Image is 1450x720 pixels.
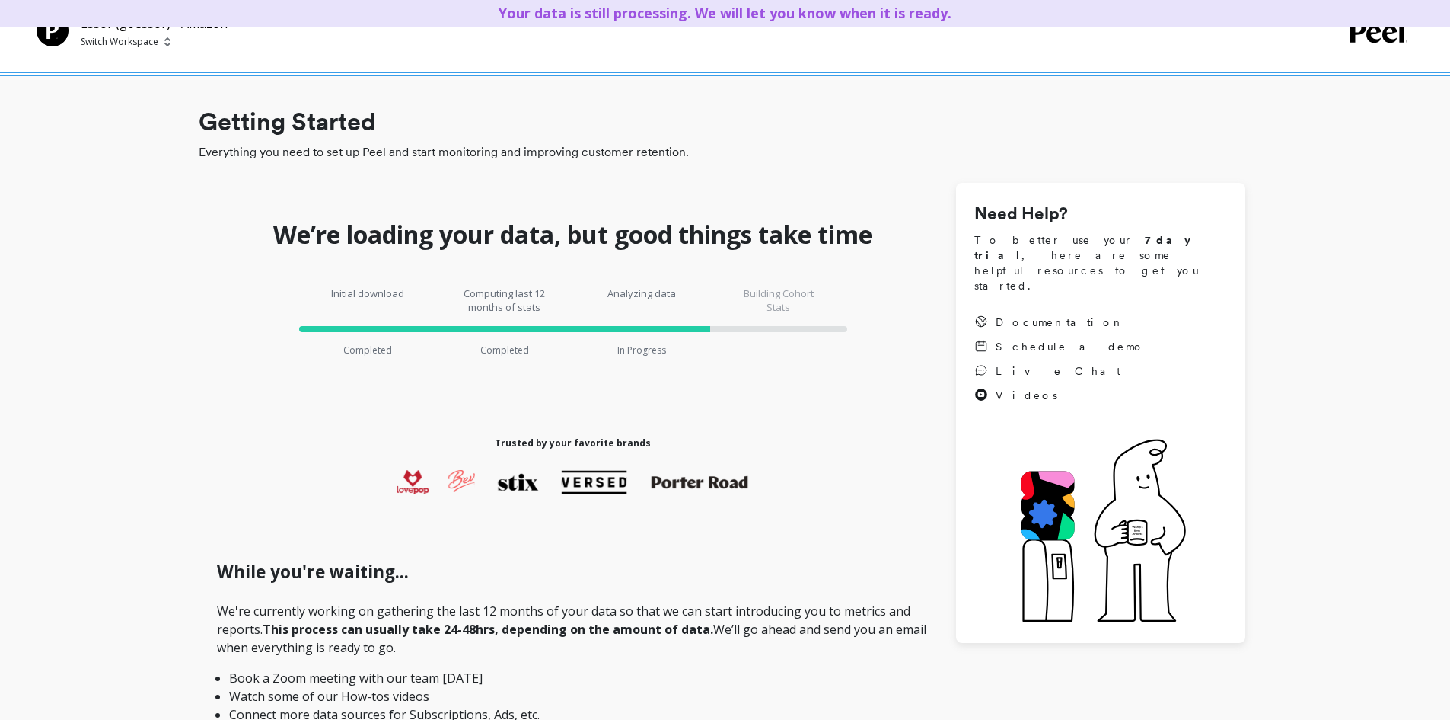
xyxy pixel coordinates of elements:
strong: This process can usually take 24-48hrs, depending on the amount of data. [263,621,713,638]
a: Documentation [974,315,1145,330]
span: Everything you need to set up Peel and start monitoring and improving customer retention. [199,143,1245,162]
span: Schedule a demo [996,339,1145,354]
span: Live Chat [996,363,1120,379]
h1: We’re loading your data, but good things take time [273,219,872,250]
h1: Trusted by your favorite brands [495,437,651,450]
p: In Progress [617,344,666,357]
p: Completed [343,344,392,357]
p: Switch Workspace [81,36,158,48]
img: Team Profile [37,14,69,46]
img: picker [164,36,170,48]
p: Computing last 12 months of stats [459,286,550,314]
a: Your data is still processing. We will let you know when it is ready. [499,4,951,22]
li: Watch some of our How-tos videos [229,687,916,706]
h1: While you're waiting... [217,559,929,585]
span: To better use your , here are some helpful resources to get you started. [974,232,1227,293]
h1: Need Help? [974,201,1227,227]
p: Completed [480,344,529,357]
span: Videos [996,388,1057,403]
span: Documentation [996,315,1125,330]
p: Building Cohort Stats [733,286,824,314]
p: Initial download [322,286,413,314]
a: Schedule a demo [974,339,1145,354]
p: Analyzing data [596,286,687,314]
a: Videos [974,388,1145,403]
h1: Getting Started [199,104,1245,140]
li: Book a Zoom meeting with our team [DATE] [229,669,916,687]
